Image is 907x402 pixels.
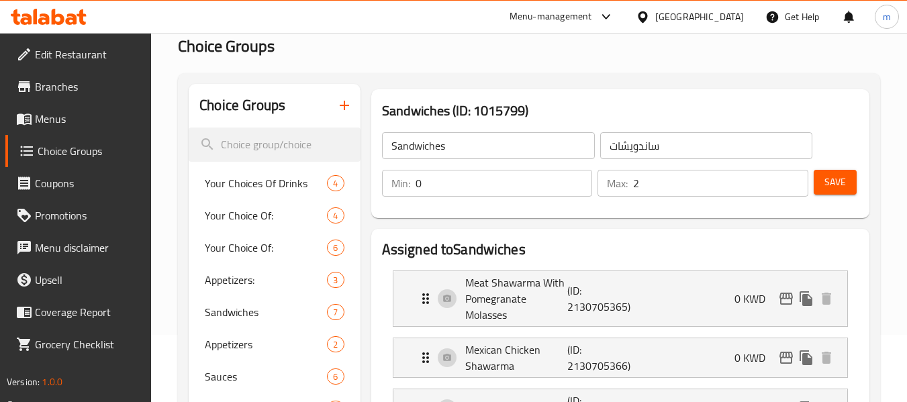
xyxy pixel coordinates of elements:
[42,373,62,391] span: 1.0.0
[205,207,327,223] span: Your Choice Of:
[35,240,141,256] span: Menu disclaimer
[776,289,796,309] button: edit
[35,79,141,95] span: Branches
[205,175,327,191] span: Your Choices Of Drinks
[5,199,152,232] a: Promotions
[393,271,847,326] div: Expand
[5,328,152,360] a: Grocery Checklist
[327,336,344,352] div: Choices
[655,9,744,24] div: [GEOGRAPHIC_DATA]
[205,368,327,385] span: Sauces
[205,304,327,320] span: Sandwiches
[816,289,837,309] button: delete
[189,232,360,264] div: Your Choice Of:6
[5,167,152,199] a: Coupons
[607,175,628,191] p: Max:
[327,368,344,385] div: Choices
[382,265,859,332] li: Expand
[199,95,285,115] h2: Choice Groups
[5,296,152,328] a: Coverage Report
[328,274,343,287] span: 3
[328,338,343,351] span: 2
[382,240,859,260] h2: Assigned to Sandwiches
[465,342,568,374] p: Mexican Chicken Shawarma
[38,143,141,159] span: Choice Groups
[816,348,837,368] button: delete
[189,296,360,328] div: Sandwiches7
[734,350,776,366] p: 0 KWD
[734,291,776,307] p: 0 KWD
[7,373,40,391] span: Version:
[189,167,360,199] div: Your Choices Of Drinks4
[382,332,859,383] li: Expand
[814,170,857,195] button: Save
[567,342,636,374] p: (ID: 2130705366)
[883,9,891,24] span: m
[5,264,152,296] a: Upsell
[35,46,141,62] span: Edit Restaurant
[35,111,141,127] span: Menus
[382,100,859,121] h3: Sandwiches (ID: 1015799)
[35,175,141,191] span: Coupons
[205,336,327,352] span: Appetizers
[328,177,343,190] span: 4
[328,209,343,222] span: 4
[189,128,360,162] input: search
[824,174,846,191] span: Save
[5,103,152,135] a: Menus
[205,272,327,288] span: Appetizers:
[189,328,360,360] div: Appetizers2
[327,272,344,288] div: Choices
[35,336,141,352] span: Grocery Checklist
[5,232,152,264] a: Menu disclaimer
[35,207,141,223] span: Promotions
[776,348,796,368] button: edit
[178,31,275,61] span: Choice Groups
[5,135,152,167] a: Choice Groups
[328,242,343,254] span: 6
[391,175,410,191] p: Min:
[35,304,141,320] span: Coverage Report
[328,306,343,319] span: 7
[328,370,343,383] span: 6
[510,9,592,25] div: Menu-management
[465,274,568,323] p: Meat Shawarma With Pomegranate Molasses
[567,283,636,315] p: (ID: 2130705365)
[5,38,152,70] a: Edit Restaurant
[796,348,816,368] button: duplicate
[327,207,344,223] div: Choices
[205,240,327,256] span: Your Choice Of:
[189,360,360,393] div: Sauces6
[5,70,152,103] a: Branches
[189,264,360,296] div: Appetizers:3
[393,338,847,377] div: Expand
[796,289,816,309] button: duplicate
[327,175,344,191] div: Choices
[35,272,141,288] span: Upsell
[189,199,360,232] div: Your Choice Of:4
